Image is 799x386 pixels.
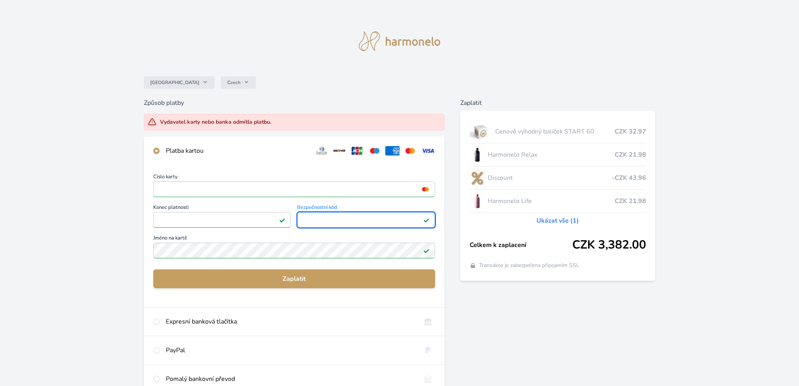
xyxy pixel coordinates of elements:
span: -CZK 43.96 [612,173,646,183]
span: Číslo karty [153,174,435,181]
span: Zaplatit [160,274,429,284]
img: discount-lo.png [470,168,485,188]
img: visa.svg [421,146,435,155]
div: Pomalý bankovní převod [166,374,414,384]
span: Harmonelo Relax [488,150,615,159]
img: start.jpg [470,122,492,141]
span: CZK 21.98 [614,150,646,159]
span: Czech [227,79,241,86]
div: PayPal [166,346,414,355]
span: Transakce je zabezpečena připojením SSL [479,262,579,269]
img: mc.svg [403,146,417,155]
iframe: Iframe pro bezpečnostní kód [301,214,432,225]
span: Jméno na kartě [153,236,435,243]
img: jcb.svg [350,146,364,155]
span: Cenově výhodný balíček START 60 [495,127,614,136]
span: [GEOGRAPHIC_DATA] [150,79,199,86]
span: Konec platnosti [153,205,291,212]
span: Harmonelo Life [488,196,615,206]
img: CLEAN_LIFE_se_stinem_x-lo.jpg [470,191,485,211]
iframe: Iframe pro číslo karty [157,184,432,195]
span: Celkem k zaplacení [470,240,572,250]
img: paypal.svg [421,346,435,355]
img: onlineBanking_CZ.svg [421,317,435,326]
a: Ukázat vše (1) [536,216,579,225]
button: Zaplatit [153,269,435,288]
img: CLEAN_RELAX_se_stinem_x-lo.jpg [470,145,485,165]
span: Discount [488,173,612,183]
img: amex.svg [385,146,400,155]
input: Jméno na kartěPlatné pole [153,243,435,258]
button: [GEOGRAPHIC_DATA] [144,76,215,89]
img: Platné pole [279,217,285,223]
span: CZK 3,382.00 [572,238,646,252]
h6: Způsob platby [144,98,445,108]
img: Platné pole [423,217,430,223]
div: Vydavatel karty nebo banka odmítla platbu. [160,118,271,126]
img: Platné pole [423,247,430,254]
img: diners.svg [314,146,329,155]
img: maestro.svg [367,146,382,155]
iframe: Iframe pro datum vypršení platnosti [157,214,288,225]
img: logo.svg [359,31,441,51]
span: Bezpečnostní kód [297,205,435,212]
img: bankTransfer_IBAN.svg [421,374,435,384]
span: CZK 32.97 [614,127,646,136]
img: discover.svg [332,146,347,155]
h6: Zaplatit [460,98,656,108]
img: mc [420,186,431,193]
span: CZK 21.98 [614,196,646,206]
button: Czech [221,76,256,89]
div: Expresní banková tlačítka [166,317,414,326]
div: Platba kartou [166,146,309,155]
